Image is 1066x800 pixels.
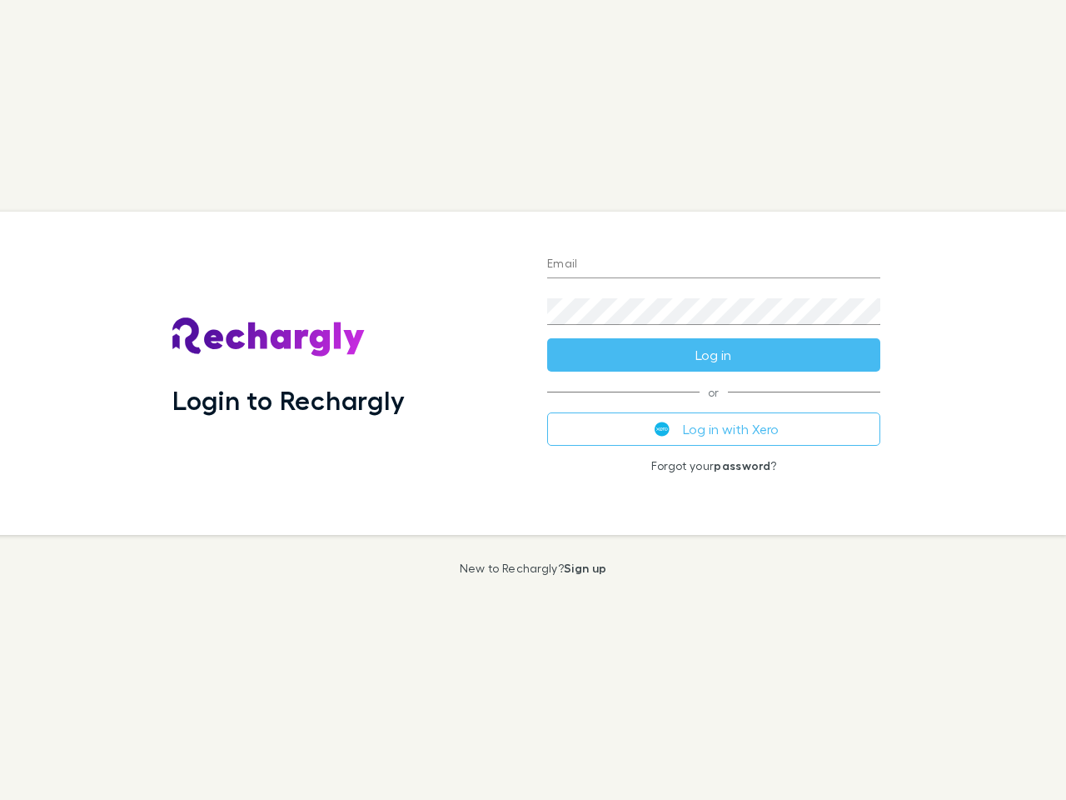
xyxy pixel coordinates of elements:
img: Rechargly's Logo [172,317,366,357]
p: New to Rechargly? [460,562,607,575]
a: Sign up [564,561,606,575]
button: Log in [547,338,880,372]
p: Forgot your ? [547,459,880,472]
img: Xero's logo [655,422,670,437]
a: password [714,458,770,472]
h1: Login to Rechargly [172,384,405,416]
button: Log in with Xero [547,412,880,446]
